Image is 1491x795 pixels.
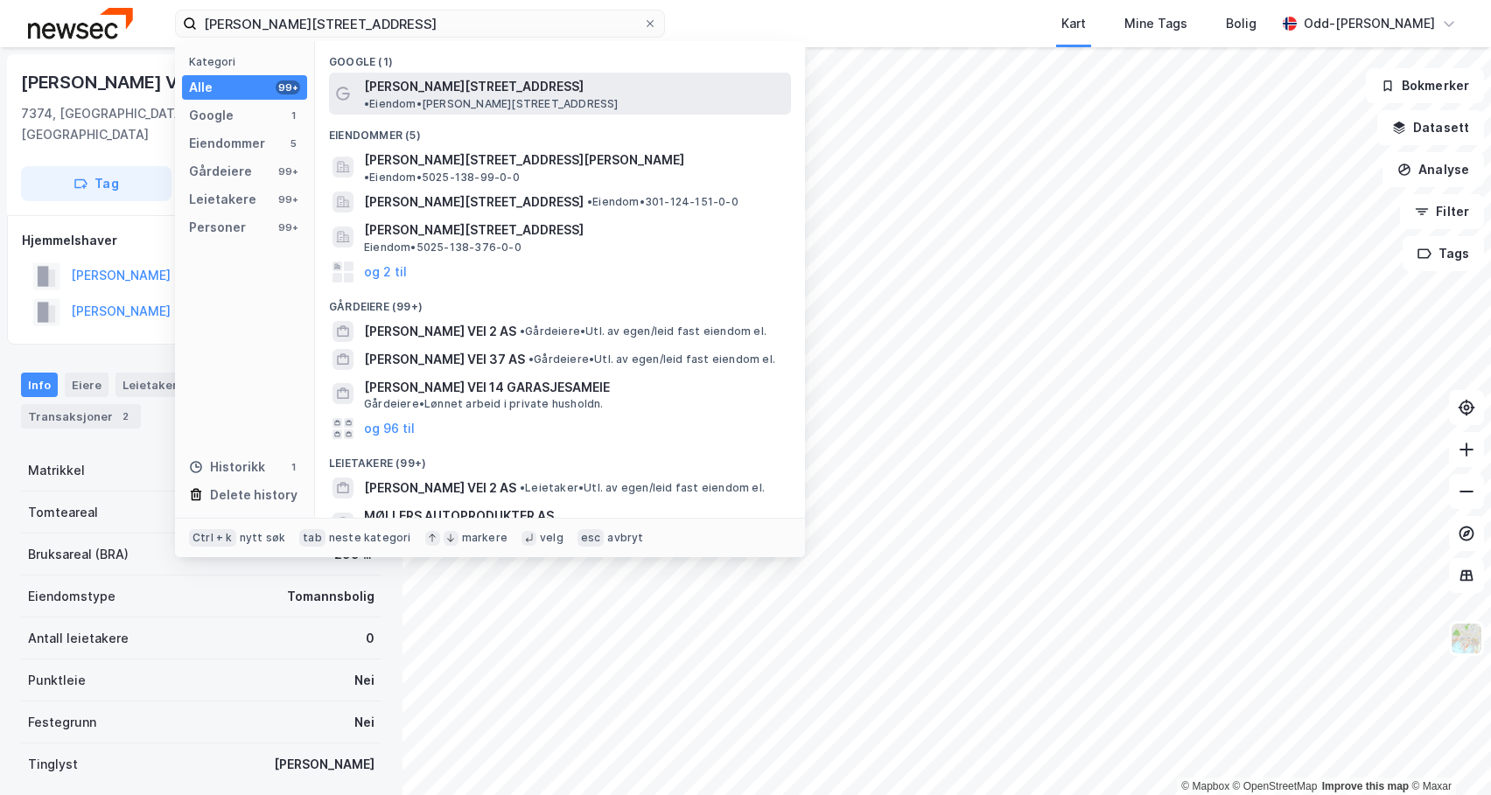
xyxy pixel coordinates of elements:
div: Gårdeiere (99+) [315,286,805,317]
div: Nei [354,670,374,691]
span: MØLLERS AUTOPRODUKTER AS [364,506,784,527]
div: Nei [354,712,374,733]
div: avbryt [607,531,643,545]
button: Datasett [1377,110,1484,145]
div: Info [21,373,58,397]
div: Mine Tags [1124,13,1187,34]
span: Gårdeiere • Utl. av egen/leid fast eiendom el. [528,352,775,366]
span: • [528,352,534,366]
button: Tags [1403,236,1484,271]
div: Delete history [210,485,297,506]
div: Gårdeiere [189,161,252,182]
span: Eiendom • 5025-138-376-0-0 [364,241,521,255]
div: Leietakere (99+) [315,443,805,474]
button: Bokmerker [1366,68,1484,103]
div: Tomteareal [28,502,98,523]
span: [PERSON_NAME][STREET_ADDRESS] [364,76,584,97]
span: Gårdeiere • Utl. av egen/leid fast eiendom el. [520,324,766,338]
span: Eiendom • 5025-138-99-0-0 [364,171,520,185]
span: [PERSON_NAME][STREET_ADDRESS] [364,220,784,241]
button: og 2 til [364,262,407,282]
a: Improve this map [1322,780,1409,792]
div: Kontrollprogram for chat [1403,711,1491,795]
span: • [587,195,592,208]
span: [PERSON_NAME] VEI 14 GARASJESAMEIE [364,377,784,398]
div: Festegrunn [28,712,96,733]
div: Matrikkel [28,460,85,481]
div: Google (1) [315,41,805,73]
img: Z [1450,622,1483,655]
div: Eiendomstype [28,586,115,607]
div: 1 [286,108,300,122]
button: Filter [1400,194,1484,229]
div: markere [462,531,507,545]
div: Leietakere [115,373,192,397]
button: Tag [21,166,171,201]
div: 2 [116,408,134,425]
div: nytt søk [240,531,286,545]
span: [PERSON_NAME] VEI 2 AS [364,321,516,342]
div: Bolig [1226,13,1256,34]
span: • [364,171,369,184]
div: Eiendommer [189,133,265,154]
div: esc [577,529,605,547]
span: [PERSON_NAME] VEI 37 AS [364,349,525,370]
span: [PERSON_NAME][STREET_ADDRESS][PERSON_NAME] [364,150,684,171]
div: Kategori [189,55,307,68]
button: og 96 til [364,418,415,439]
div: Kart [1061,13,1086,34]
div: Odd-[PERSON_NAME] [1304,13,1435,34]
div: Google [189,105,234,126]
span: Gårdeiere • Lønnet arbeid i private husholdn. [364,397,604,411]
div: Alle [189,77,213,98]
div: velg [540,531,563,545]
div: Bruksareal (BRA) [28,544,129,565]
div: Historikk [189,457,265,478]
div: Antall leietakere [28,628,129,649]
div: Transaksjoner [21,404,141,429]
div: 99+ [276,220,300,234]
span: Eiendom • [PERSON_NAME][STREET_ADDRESS] [364,97,619,111]
div: Personer [189,217,246,238]
span: [PERSON_NAME][STREET_ADDRESS] [364,192,584,213]
div: Eiendommer (5) [315,115,805,146]
div: 5 [286,136,300,150]
span: Eiendom • 301-124-151-0-0 [587,195,738,209]
div: Tomannsbolig [287,586,374,607]
span: [PERSON_NAME] VEI 2 AS [364,478,516,499]
div: 7374, [GEOGRAPHIC_DATA], [GEOGRAPHIC_DATA] [21,103,300,145]
span: • [520,481,525,494]
span: • [364,97,369,110]
iframe: Chat Widget [1403,711,1491,795]
span: Leietaker • Utl. av egen/leid fast eiendom el. [520,481,765,495]
div: 99+ [276,192,300,206]
img: newsec-logo.f6e21ccffca1b3a03d2d.png [28,8,133,38]
div: 99+ [276,164,300,178]
div: Ctrl + k [189,529,236,547]
button: Analyse [1382,152,1484,187]
div: [PERSON_NAME] [274,754,374,775]
a: OpenStreetMap [1233,780,1318,792]
a: Mapbox [1181,780,1229,792]
div: Hjemmelshaver [22,230,381,251]
div: 99+ [276,80,300,94]
div: neste kategori [329,531,411,545]
div: Eiere [65,373,108,397]
div: Leietakere [189,189,256,210]
span: • [520,324,525,338]
div: 1 [286,460,300,474]
div: Tinglyst [28,754,78,775]
div: 0 [366,628,374,649]
div: Punktleie [28,670,86,691]
div: [PERSON_NAME] Vei 2 [21,68,209,96]
div: tab [299,529,325,547]
input: Søk på adresse, matrikkel, gårdeiere, leietakere eller personer [197,10,643,37]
